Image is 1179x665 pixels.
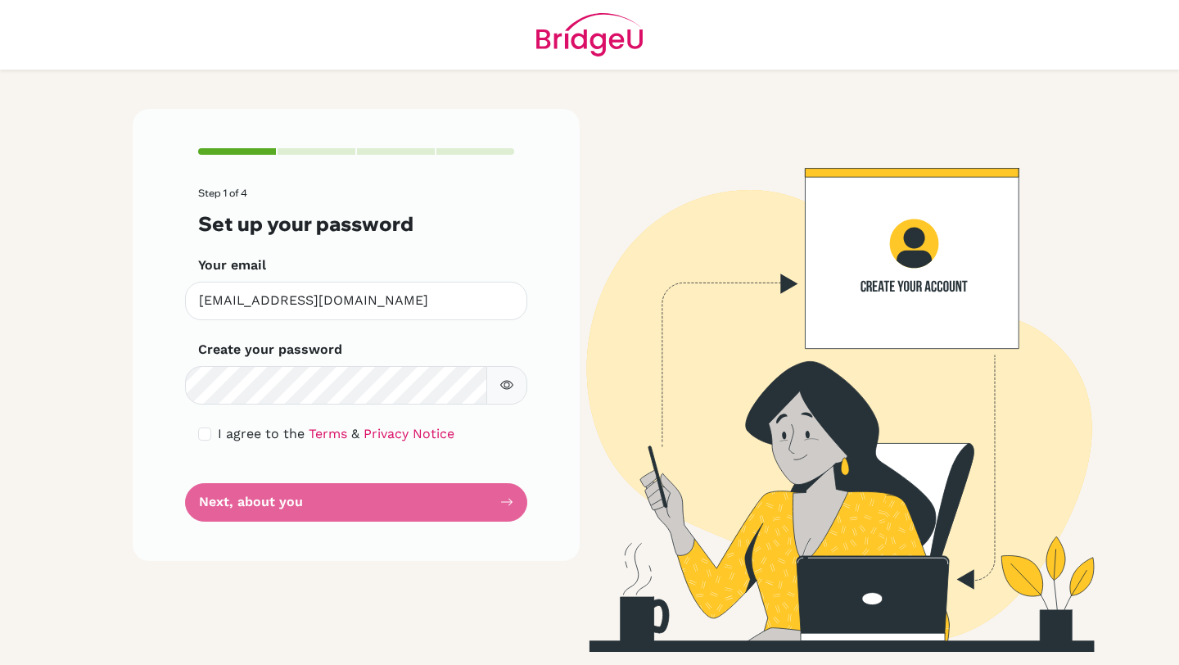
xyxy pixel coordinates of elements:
a: Privacy Notice [364,426,454,441]
span: I agree to the [218,426,305,441]
span: Step 1 of 4 [198,187,247,199]
iframe: Opens a widget where you can find more information [1073,616,1163,657]
h3: Set up your password [198,212,514,236]
input: Insert your email* [185,282,527,320]
a: Terms [309,426,347,441]
span: & [351,426,359,441]
label: Create your password [198,340,342,360]
label: Your email [198,256,266,275]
